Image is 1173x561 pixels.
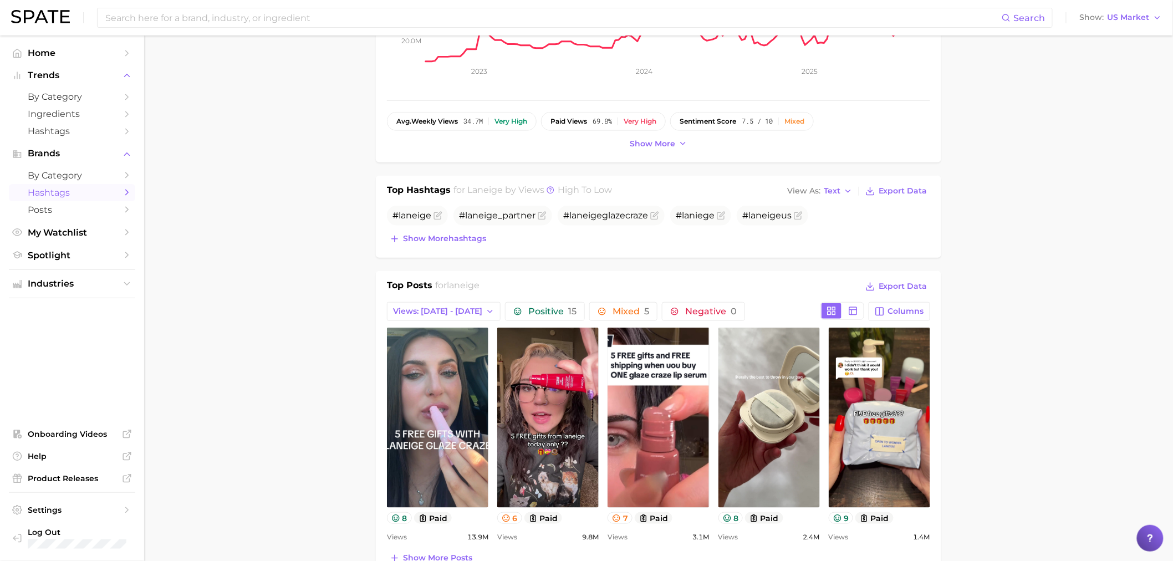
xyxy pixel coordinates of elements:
[399,210,431,221] span: laneige
[9,67,135,84] button: Trends
[608,512,633,524] button: 7
[1108,14,1150,21] span: US Market
[472,67,488,75] tspan: 2023
[393,307,482,316] span: Views: [DATE] - [DATE]
[541,112,666,131] button: paid views69.8%Very high
[28,149,116,159] span: Brands
[387,531,407,544] span: Views
[463,118,483,125] span: 34.7m
[9,145,135,162] button: Brands
[387,302,501,321] button: Views: [DATE] - [DATE]
[387,183,451,199] h1: Top Hashtags
[9,502,135,518] a: Settings
[459,210,535,221] span: # _partner
[550,118,587,125] span: paid views
[396,117,411,125] abbr: average
[28,227,116,238] span: My Watchlist
[685,307,737,316] span: Negative
[568,306,577,317] span: 15
[392,210,431,221] span: #
[9,123,135,140] a: Hashtags
[742,210,792,221] span: # us
[9,167,135,184] a: by Category
[717,211,726,220] button: Flag as miscategorized or irrelevant
[879,186,927,196] span: Export Data
[624,118,656,125] div: Very high
[433,211,442,220] button: Flag as miscategorized or irrelevant
[28,429,116,439] span: Onboarding Videos
[28,505,116,515] span: Settings
[593,118,612,125] span: 69.8%
[718,531,738,544] span: Views
[650,211,659,220] button: Flag as miscategorized or irrelevant
[28,70,116,80] span: Trends
[613,307,649,316] span: Mixed
[863,279,930,294] button: Export Data
[436,279,480,295] h2: for
[745,512,783,524] button: paid
[468,185,503,195] span: laneige
[9,184,135,201] a: Hashtags
[28,126,116,136] span: Hashtags
[748,210,781,221] span: laneige
[635,512,673,524] button: paid
[718,512,743,524] button: 8
[829,531,849,544] span: Views
[693,531,710,544] span: 3.1m
[28,187,116,198] span: Hashtags
[888,307,924,316] span: Columns
[644,306,649,317] span: 5
[863,183,930,199] button: Export Data
[28,48,116,58] span: Home
[9,426,135,442] a: Onboarding Videos
[9,470,135,487] a: Product Releases
[787,188,820,194] span: View As
[855,512,894,524] button: paid
[558,185,613,195] span: high to low
[497,512,522,524] button: 6
[387,279,432,295] h1: Top Posts
[28,451,116,461] span: Help
[104,8,1002,27] input: Search here for a brand, industry, or ingredient
[497,531,517,544] span: Views
[608,531,628,544] span: Views
[447,280,480,290] span: laneige
[784,118,804,125] div: Mixed
[9,88,135,105] a: by Category
[680,118,736,125] span: sentiment score
[569,210,602,221] span: laneige
[387,231,489,247] button: Show morehashtags
[914,531,930,544] span: 1.4m
[387,512,412,524] button: 8
[403,234,486,243] span: Show more hashtags
[802,67,818,75] tspan: 2025
[630,139,675,149] span: Show more
[28,91,116,102] span: by Category
[824,188,840,194] span: Text
[676,210,715,221] span: #laniege
[28,250,116,261] span: Spotlight
[9,105,135,123] a: Ingredients
[879,282,927,291] span: Export Data
[401,37,421,45] tspan: 20.0m
[28,109,116,119] span: Ingredients
[528,307,577,316] span: Positive
[627,136,690,151] button: Show more
[28,279,116,289] span: Industries
[9,524,135,552] a: Log out. Currently logged in with e-mail isabelle.lent@loreal.com.
[28,205,116,215] span: Posts
[636,67,653,75] tspan: 2024
[11,10,70,23] img: SPATE
[1080,14,1104,21] span: Show
[742,118,773,125] span: 7.5 / 10
[784,184,855,198] button: View AsText
[9,247,135,264] a: Spotlight
[1014,13,1045,23] span: Search
[670,112,814,131] button: sentiment score7.5 / 10Mixed
[28,170,116,181] span: by Category
[524,512,563,524] button: paid
[9,44,135,62] a: Home
[9,276,135,292] button: Industries
[829,512,854,524] button: 9
[396,118,458,125] span: weekly views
